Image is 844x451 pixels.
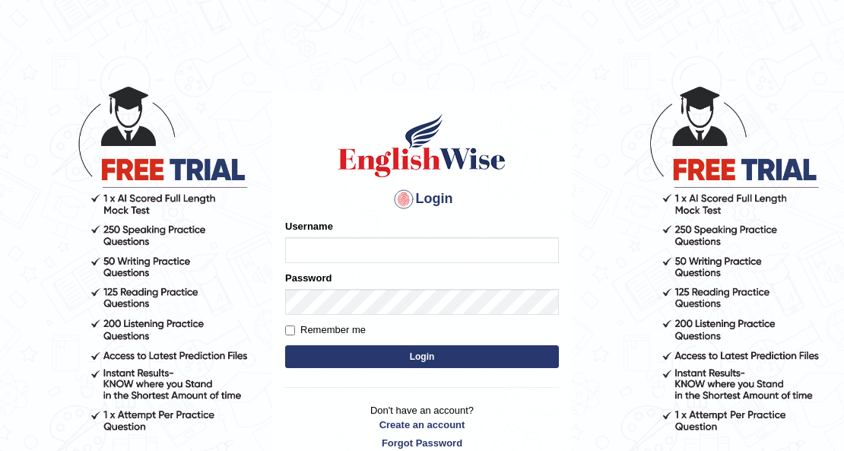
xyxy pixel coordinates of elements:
label: Password [285,271,332,285]
input: Remember me [285,326,295,335]
label: Remember me [285,322,366,338]
a: Forgot Password [285,436,559,450]
p: Don't have an account? [285,403,559,450]
h4: Login [285,187,559,211]
label: Username [285,219,333,233]
a: Create an account [285,418,559,432]
button: Login [285,345,559,368]
img: Logo of English Wise sign in for intelligent practice with AI [335,111,509,179]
